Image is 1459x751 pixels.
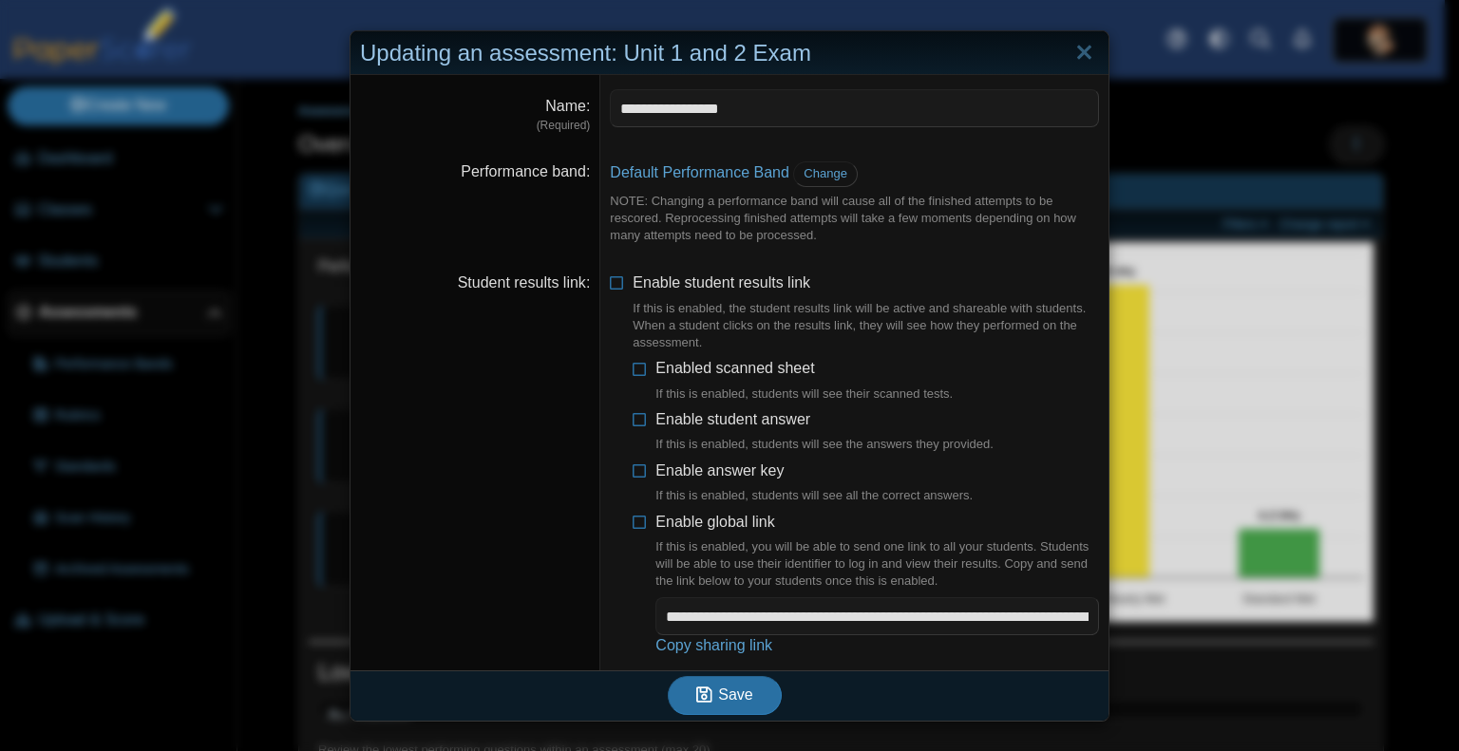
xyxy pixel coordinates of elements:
div: Updating an assessment: Unit 1 and 2 Exam [351,31,1108,76]
div: If this is enabled, you will be able to send one link to all your students. Students will be able... [655,538,1099,591]
a: Close [1070,37,1099,69]
label: Performance band [461,163,590,179]
label: Student results link [458,274,591,291]
dfn: (Required) [360,118,590,134]
label: Name [545,98,590,114]
span: Enable global link [655,514,1099,591]
a: Default Performance Band [610,164,789,180]
span: Save [718,686,752,703]
a: Change [793,161,858,186]
div: NOTE: Changing a performance band will cause all of the finished attempts to be rescored. Reproce... [610,193,1099,245]
span: Enabled scanned sheet [655,360,953,403]
div: If this is enabled, students will see all the correct answers. [655,487,973,504]
div: If this is enabled, the student results link will be active and shareable with students. When a s... [633,300,1099,352]
div: If this is enabled, students will see the answers they provided. [655,436,994,453]
div: If this is enabled, students will see their scanned tests. [655,385,953,403]
button: Save [668,676,782,714]
span: Enable student results link [633,274,1099,351]
span: Enable student answer [655,411,994,454]
span: Enable answer key [655,462,973,505]
a: Copy sharing link [655,637,772,653]
span: Change [804,166,847,180]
